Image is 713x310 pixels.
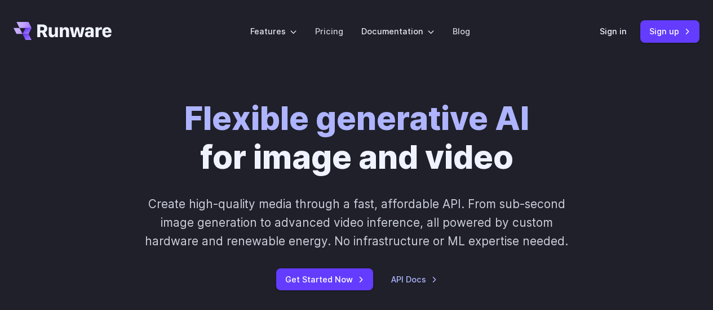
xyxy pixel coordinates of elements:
[250,25,297,38] label: Features
[184,98,529,138] strong: Flexible generative AI
[14,22,112,40] a: Go to /
[276,268,373,290] a: Get Started Now
[315,25,343,38] a: Pricing
[391,273,437,286] a: API Docs
[453,25,470,38] a: Blog
[137,195,576,251] p: Create high-quality media through a fast, affordable API. From sub-second image generation to adv...
[184,99,529,177] h1: for image and video
[600,25,627,38] a: Sign in
[640,20,699,42] a: Sign up
[361,25,435,38] label: Documentation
